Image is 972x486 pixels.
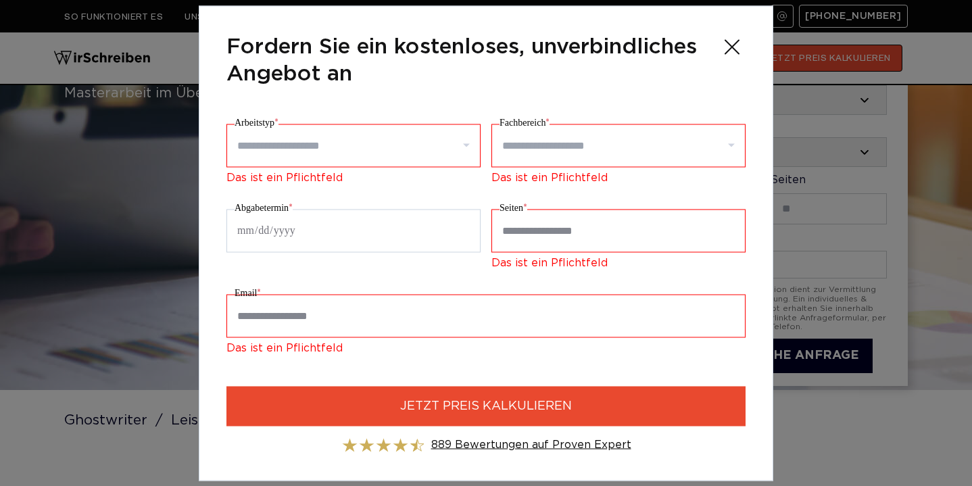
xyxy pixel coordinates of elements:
[226,172,343,183] span: Das ist ein Pflichtfeld
[400,397,572,415] span: JETZT PREIS KALKULIEREN
[500,114,550,130] label: Fachbereich
[500,199,527,216] label: Seiten
[226,386,746,426] button: JETZT PREIS KALKULIEREN
[491,172,608,183] span: Das ist ein Pflichtfeld
[431,439,631,449] a: 889 Bewertungen auf Proven Expert
[235,199,293,216] label: Abgabetermin
[226,337,746,359] span: Das ist ein Pflichtfeld
[491,258,608,268] span: Das ist ein Pflichtfeld
[226,33,708,87] span: Fordern Sie ein kostenloses, unverbindliches Angebot an
[235,285,261,301] label: Email
[235,114,278,130] label: Arbeitstyp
